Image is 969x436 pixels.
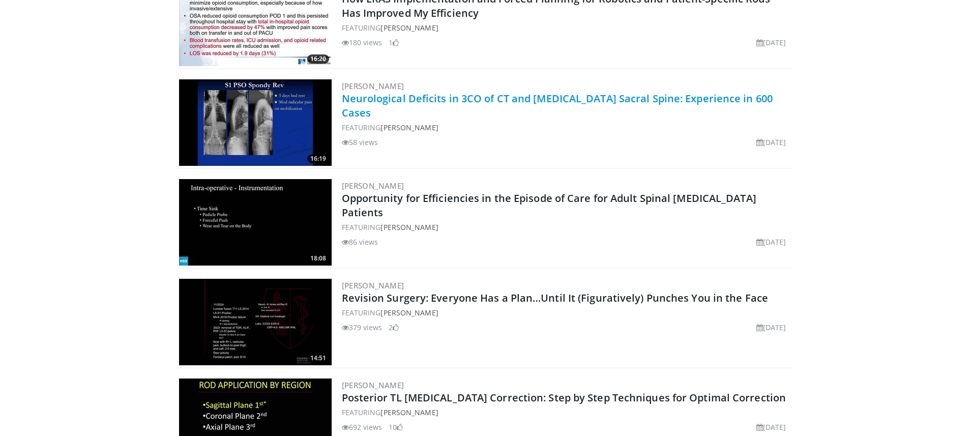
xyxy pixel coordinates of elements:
[389,322,399,333] li: 2
[342,92,773,120] a: Neurological Deficits in 3CO of CT and [MEDICAL_DATA] Sacral Spine: Experience in 600 Cases
[380,123,438,132] a: [PERSON_NAME]
[307,354,329,363] span: 14:51
[380,23,438,33] a: [PERSON_NAME]
[342,322,383,333] li: 379 views
[307,54,329,64] span: 16:20
[389,37,399,48] li: 1
[179,79,332,166] img: caf931cf-f2a9-403e-baf5-a33dbfc010c9.300x170_q85_crop-smart_upscale.jpg
[342,222,790,232] div: FEATURING
[342,22,790,33] div: FEATURING
[342,122,790,133] div: FEATURING
[342,191,756,219] a: Opportunity for Efficiencies in the Episode of Care for Adult Spinal [MEDICAL_DATA] Patients
[179,179,332,266] img: a0016efd-e07a-4d63-b0cb-62f491343903.300x170_q85_crop-smart_upscale.jpg
[179,179,332,266] a: 18:08
[342,81,404,91] a: [PERSON_NAME]
[342,280,404,290] a: [PERSON_NAME]
[342,291,769,305] a: Revision Surgery: Everyone Has a Plan…Until It (Figuratively) Punches You in the Face
[756,237,786,247] li: [DATE]
[756,137,786,148] li: [DATE]
[342,391,786,404] a: Posterior TL [MEDICAL_DATA] Correction: Step by Step Techniques for Optimal Correction
[380,222,438,232] a: [PERSON_NAME]
[342,307,790,318] div: FEATURING
[389,422,403,432] li: 10
[342,137,378,148] li: 58 views
[179,279,332,365] a: 14:51
[342,407,790,418] div: FEATURING
[756,37,786,48] li: [DATE]
[380,408,438,417] a: [PERSON_NAME]
[179,79,332,166] a: 16:19
[380,308,438,317] a: [PERSON_NAME]
[342,37,383,48] li: 180 views
[342,422,383,432] li: 692 views
[756,322,786,333] li: [DATE]
[756,422,786,432] li: [DATE]
[342,237,378,247] li: 86 views
[179,279,332,365] img: 6ea6f281-83ac-4165-aca3-74fd575cd37e.300x170_q85_crop-smart_upscale.jpg
[307,254,329,263] span: 18:08
[307,154,329,163] span: 16:19
[342,181,404,191] a: [PERSON_NAME]
[342,380,404,390] a: [PERSON_NAME]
